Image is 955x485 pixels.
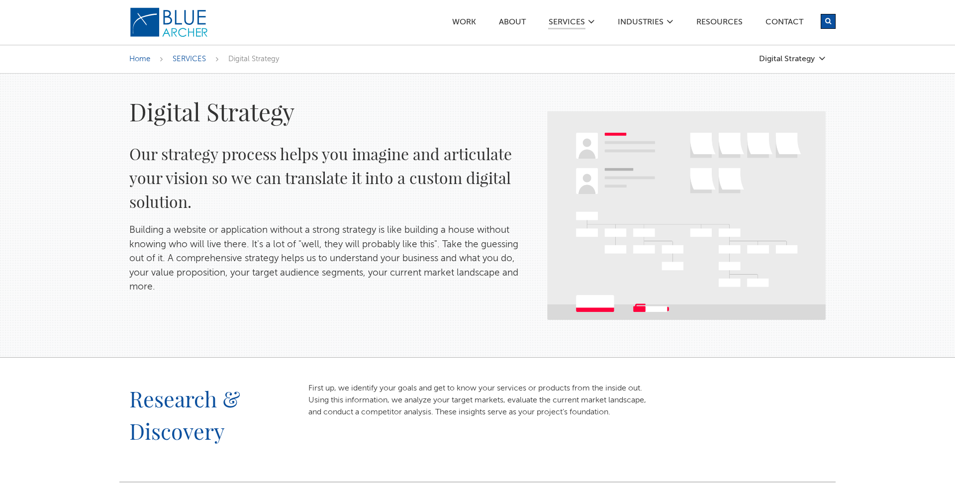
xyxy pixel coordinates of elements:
[765,18,804,29] a: Contact
[696,18,743,29] a: Resources
[129,142,527,213] h2: Our strategy process helps you imagine and articulate your vision so we can translate it into a c...
[129,383,270,467] h2: Research & Discovery
[547,111,826,320] img: Digital Strategy
[129,223,527,294] p: Building a website or application without a strong strategy is like building a house without know...
[726,55,826,63] a: Digital Strategy
[173,55,206,63] a: SERVICES
[129,55,150,63] a: Home
[228,55,279,63] span: Digital Strategy
[452,18,477,29] a: Work
[308,383,647,418] p: First up, we identify your goals and get to know your services or products from the inside out. U...
[129,96,527,127] h1: Digital Strategy
[617,18,664,29] a: Industries
[498,18,526,29] a: ABOUT
[548,18,585,29] a: SERVICES
[129,7,209,38] img: Blue Archer Logo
